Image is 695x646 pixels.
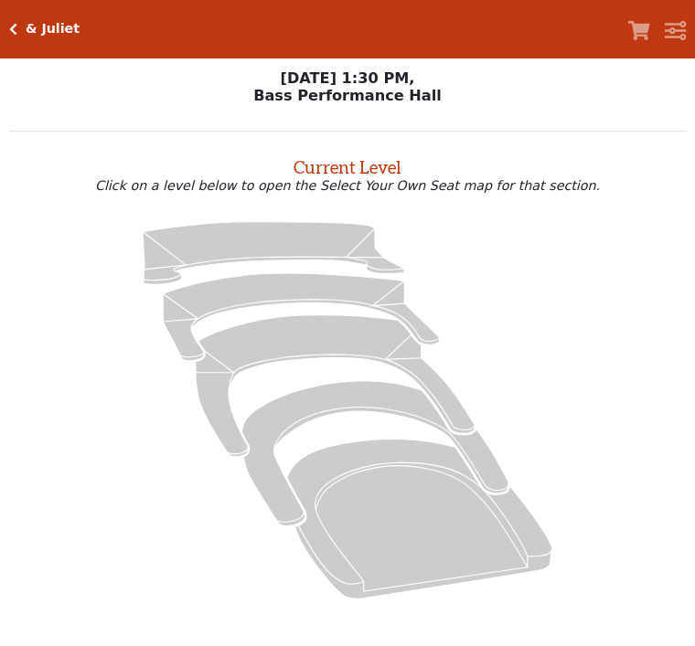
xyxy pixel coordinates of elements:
[26,21,80,37] h5: & Juliet
[163,273,439,361] path: Lower Gallery - Seats Available: 88
[287,439,552,598] path: Orchestra / Parterre Circle - Seats Available: 31
[9,178,687,193] p: Click on a level below to open the Select Your Own Seat map for that section.
[9,149,687,178] h2: Current Level
[9,69,687,104] p: [DATE] 1:30 PM, Bass Performance Hall
[143,222,404,285] path: Upper Gallery - Seats Available: 306
[9,23,17,36] a: Click here to go back to filters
